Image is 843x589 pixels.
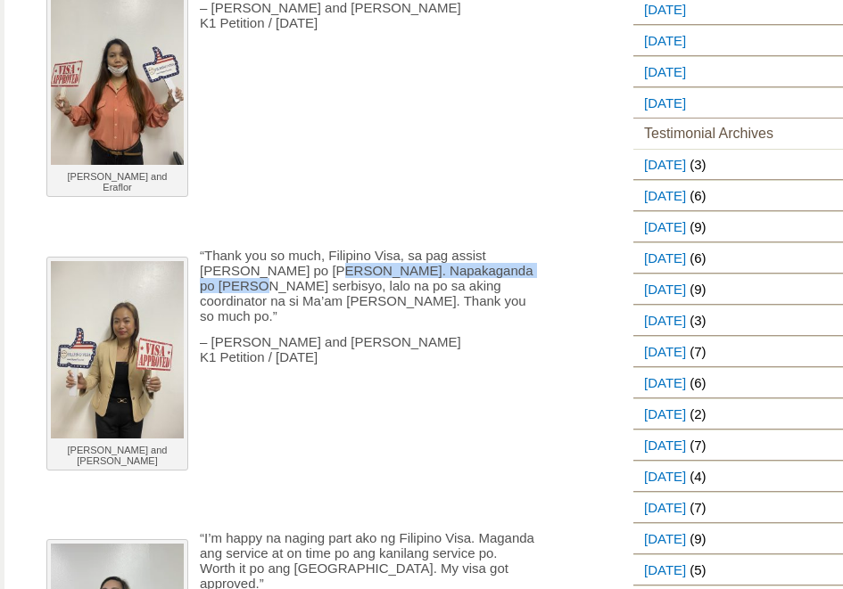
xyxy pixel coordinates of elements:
a: [DATE] [633,26,690,55]
a: [DATE] [633,243,690,273]
a: [DATE] [633,181,690,210]
a: [DATE] [633,150,690,179]
a: [DATE] [633,493,690,522]
span: – [PERSON_NAME] and [PERSON_NAME] K1 Petition / [DATE] [200,334,461,364]
img: Stephen and Maricar [51,261,184,438]
a: [DATE] [633,399,690,429]
a: [DATE] [633,524,690,553]
a: [DATE] [633,306,690,335]
a: [DATE] [633,462,690,491]
a: [DATE] [633,430,690,460]
p: [PERSON_NAME] and Eraflor [51,171,184,192]
a: [DATE] [633,368,690,397]
a: [DATE] [633,88,690,118]
a: [DATE] [633,555,690,585]
a: [DATE] [633,57,690,86]
a: [DATE] [633,274,690,304]
p: “Thank you so much, Filipino Visa, sa pag assist [PERSON_NAME] po [PERSON_NAME]. Napakaganda po [... [35,248,547,323]
p: [PERSON_NAME] and [PERSON_NAME] [51,445,184,466]
a: [DATE] [633,212,690,241]
a: [DATE] [633,337,690,366]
